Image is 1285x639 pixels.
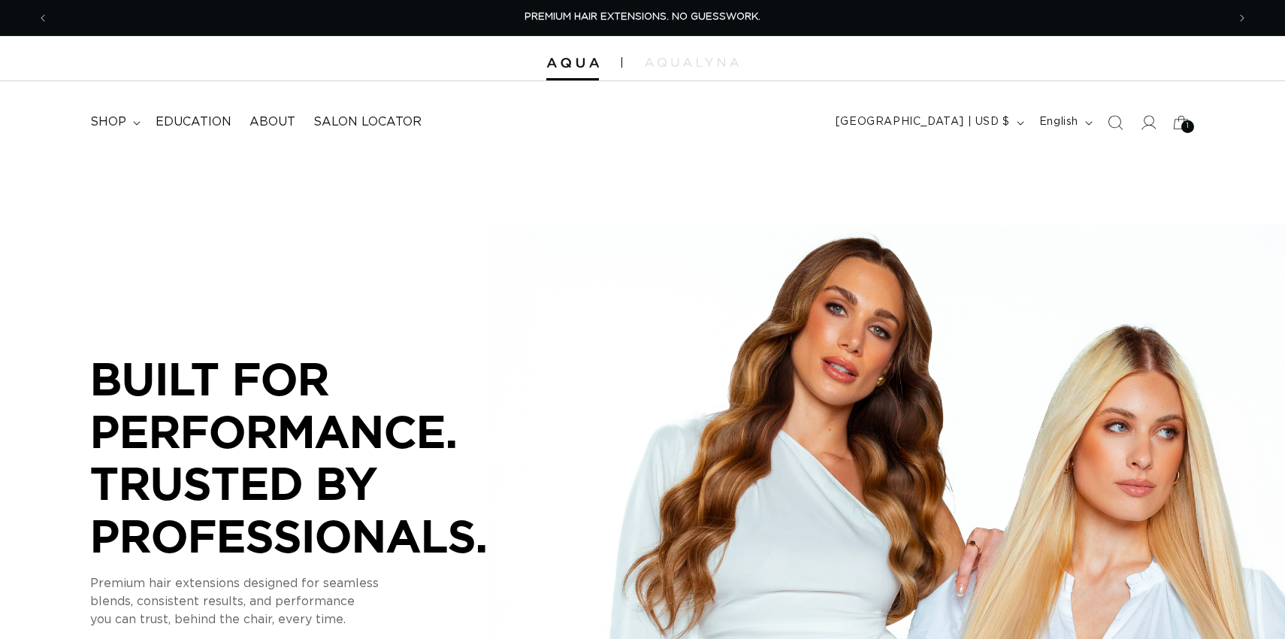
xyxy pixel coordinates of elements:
[240,105,304,139] a: About
[90,114,126,130] span: shop
[525,12,760,22] span: PREMIUM HAIR EXTENSIONS. NO GUESSWORK.
[81,105,147,139] summary: shop
[90,574,541,628] p: Premium hair extensions designed for seamless blends, consistent results, and performance you can...
[836,114,1010,130] span: [GEOGRAPHIC_DATA] | USD $
[26,4,59,32] button: Previous announcement
[1030,108,1099,137] button: English
[313,114,422,130] span: Salon Locator
[1226,4,1259,32] button: Next announcement
[1099,106,1132,139] summary: Search
[156,114,231,130] span: Education
[249,114,295,130] span: About
[1187,120,1190,133] span: 1
[147,105,240,139] a: Education
[645,58,739,67] img: aqualyna.com
[546,58,599,68] img: Aqua Hair Extensions
[90,353,541,562] p: BUILT FOR PERFORMANCE. TRUSTED BY PROFESSIONALS.
[304,105,431,139] a: Salon Locator
[1039,114,1078,130] span: English
[827,108,1030,137] button: [GEOGRAPHIC_DATA] | USD $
